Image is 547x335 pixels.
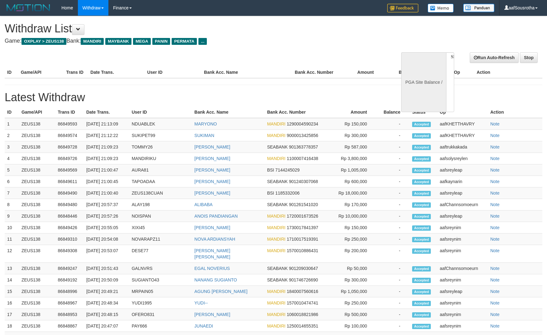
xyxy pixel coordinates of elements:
[287,214,318,219] span: 1720001673526
[18,67,64,78] th: Game/API
[334,106,376,118] th: Amount
[55,320,84,332] td: 86848867
[267,156,285,161] span: MANDIRI
[129,245,192,263] td: DESE77
[105,38,131,45] span: MAYBANK
[84,245,129,263] td: [DATE] 20:53:07
[5,141,19,153] td: 3
[194,202,212,207] a: ALIBABA
[5,130,19,141] td: 2
[133,38,151,45] span: MEGA
[401,52,446,112] div: PGA Site Balance /
[145,67,202,78] th: User ID
[267,289,285,294] span: MANDIRI
[437,210,488,222] td: aafsreyleap
[84,222,129,234] td: [DATE] 20:55:05
[334,153,376,164] td: Rp 3,800,000
[437,187,488,199] td: aafsreyleap
[490,248,500,253] a: Note
[194,266,230,271] a: EGAL NOVERIUS
[19,309,55,320] td: ZEUS138
[376,118,410,130] td: -
[437,141,488,153] td: aaftrukkakada
[55,309,84,320] td: 86848953
[129,210,192,222] td: NOISPAN
[490,225,500,230] a: Note
[5,320,19,332] td: 18
[376,297,410,309] td: -
[334,320,376,332] td: Rp 100,000
[376,106,410,118] th: Balance
[267,121,285,126] span: MANDIRI
[490,214,500,219] a: Note
[520,52,538,63] a: Stop
[55,297,84,309] td: 86848967
[5,199,19,210] td: 8
[21,38,66,45] span: OXPLAY > ZEUS138
[55,274,84,286] td: 86849192
[474,67,542,78] th: Action
[490,312,500,317] a: Note
[490,121,500,126] a: Note
[267,144,288,149] span: SEABANK
[387,4,418,12] img: Feedback.jpg
[287,121,318,126] span: 1290004590234
[194,277,237,282] a: NANANG SUGIANTO
[267,191,274,196] span: BSI
[5,38,359,44] h4: Game: Bank:
[275,167,300,172] span: 7144245029
[55,245,84,263] td: 86849308
[84,106,129,118] th: Date Trans.
[334,309,376,320] td: Rp 500,000
[194,179,230,184] a: [PERSON_NAME]
[376,222,410,234] td: -
[410,106,437,118] th: Status
[412,289,431,295] span: Accepted
[267,167,274,172] span: BSI
[490,300,500,305] a: Note
[437,176,488,187] td: aafkaynarin
[5,274,19,286] td: 14
[194,156,230,161] a: [PERSON_NAME]
[490,179,500,184] a: Note
[55,118,84,130] td: 86849593
[437,234,488,245] td: aafsreynim
[437,320,488,332] td: aafsreynim
[5,164,19,176] td: 5
[152,38,170,45] span: PANIN
[5,67,18,78] th: ID
[376,164,410,176] td: -
[267,237,285,242] span: MANDIRI
[412,312,431,318] span: Accepted
[19,222,55,234] td: ZEUS138
[412,145,431,150] span: Accepted
[437,153,488,164] td: aafsolysreylen
[84,320,129,332] td: [DATE] 20:47:07
[55,130,84,141] td: 86849574
[437,309,488,320] td: aafsreynim
[412,179,431,185] span: Accepted
[19,164,55,176] td: ZEUS138
[55,176,84,187] td: 86849611
[412,168,431,173] span: Accepted
[5,309,19,320] td: 17
[194,312,230,317] a: [PERSON_NAME]
[129,274,192,286] td: SUGIANTO43
[84,141,129,153] td: [DATE] 21:09:23
[84,210,129,222] td: [DATE] 20:57:26
[5,263,19,274] td: 13
[412,324,431,329] span: Accepted
[84,130,129,141] td: [DATE] 21:12:22
[5,22,359,35] h1: Withdraw List
[267,202,288,207] span: SEABANK
[376,153,410,164] td: -
[19,286,55,297] td: ZEUS138
[129,118,192,130] td: NDUABLEK
[490,144,500,149] a: Note
[84,176,129,187] td: [DATE] 21:00:45
[267,277,288,282] span: SEABANK
[490,202,500,207] a: Note
[289,277,318,282] span: 901746726690
[334,187,376,199] td: Rp 18,000,000
[55,106,84,118] th: Trans ID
